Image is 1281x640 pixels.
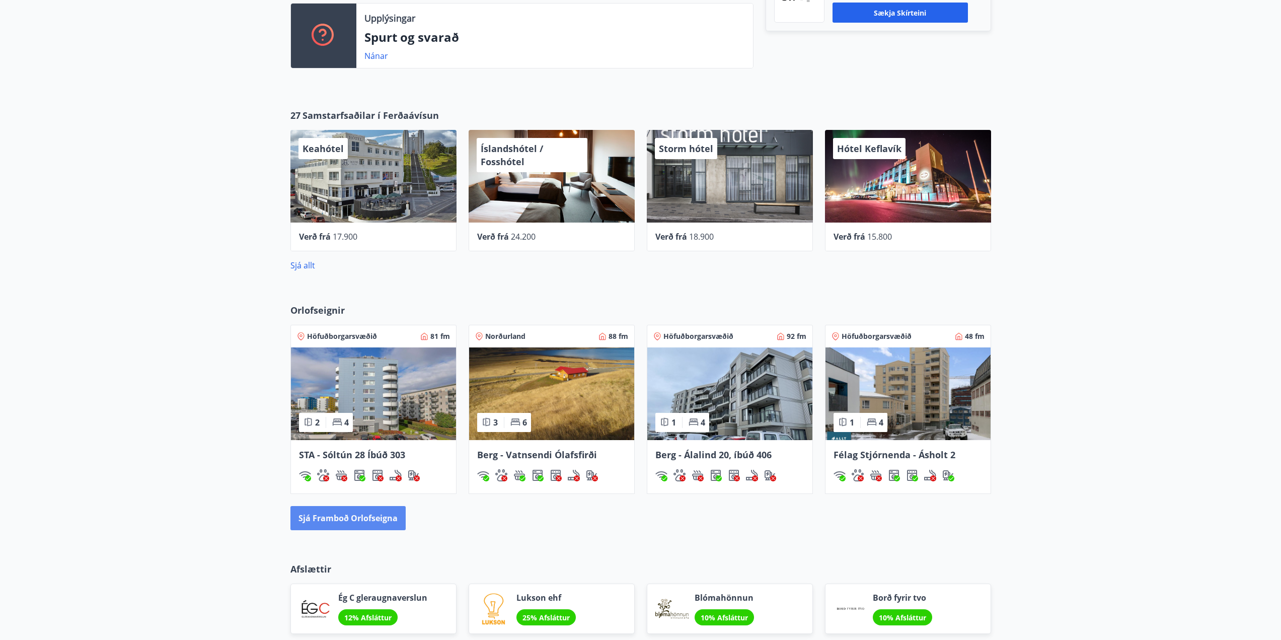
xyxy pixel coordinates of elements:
div: Þráðlaust net [299,469,311,481]
span: 4 [879,417,883,428]
a: Sjá allt [290,260,315,271]
span: Norðurland [485,331,525,341]
img: pxcaIm5dSOV3FS4whs1soiYWTwFQvksT25a9J10C.svg [673,469,686,481]
img: QNIUl6Cv9L9rHgMXwuzGLuiJOj7RKqxk9mBFPqjq.svg [568,469,580,481]
span: 17.900 [333,231,357,242]
span: 25% Afsláttur [522,613,570,622]
img: pxcaIm5dSOV3FS4whs1soiYWTwFQvksT25a9J10C.svg [852,469,864,481]
img: nH7E6Gw2rvWFb8XaSdRp44dhkQaj4PJkOoRYItBQ.svg [586,469,598,481]
img: Paella dish [469,347,634,440]
span: Orlofseignir [290,304,345,317]
div: Hleðslustöð fyrir rafbíla [408,469,420,481]
img: QNIUl6Cv9L9rHgMXwuzGLuiJOj7RKqxk9mBFPqjq.svg [924,469,936,481]
span: Blómahönnun [695,592,754,603]
span: 48 fm [965,331,985,341]
img: Paella dish [291,347,456,440]
div: Heitur pottur [870,469,882,481]
img: Dl16BY4EX9PAW649lg1C3oBuIaAsR6QVDQBO2cTm.svg [353,469,365,481]
span: Höfuðborgarsvæðið [307,331,377,341]
span: 10% Afsláttur [879,613,926,622]
span: Íslandshótel / Fosshótel [481,143,543,168]
div: Hleðslustöð fyrir rafbíla [586,469,598,481]
span: 3 [493,417,498,428]
span: STA - Sóltún 28 Íbúð 303 [299,449,405,461]
div: Gæludýr [852,469,864,481]
span: Keahótel [303,143,344,155]
img: nH7E6Gw2rvWFb8XaSdRp44dhkQaj4PJkOoRYItBQ.svg [942,469,954,481]
p: Upplýsingar [364,12,415,25]
div: Þráðlaust net [655,469,667,481]
p: Afslættir [290,562,991,576]
a: Nánar [364,50,388,61]
img: HJRyFFsYp6qjeUYhR4dAD8CaCEsnIFYZ05miwXoh.svg [477,469,489,481]
img: Paella dish [825,347,991,440]
img: h89QDIuHlAdpqTriuIvuEWkTH976fOgBEOOeu1mi.svg [870,469,882,481]
span: Höfuðborgarsvæðið [842,331,912,341]
span: 88 fm [609,331,628,341]
img: hddCLTAnxqFUMr1fxmbGG8zWilo2syolR0f9UjPn.svg [906,469,918,481]
img: QNIUl6Cv9L9rHgMXwuzGLuiJOj7RKqxk9mBFPqjq.svg [390,469,402,481]
img: Dl16BY4EX9PAW649lg1C3oBuIaAsR6QVDQBO2cTm.svg [532,469,544,481]
span: Borð fyrir tvo [873,592,932,603]
span: 15.800 [867,231,892,242]
div: Þráðlaust net [834,469,846,481]
div: Reykingar / Vape [924,469,936,481]
div: Þvottavél [532,469,544,481]
span: Storm hótel [659,143,713,155]
p: Spurt og svarað [364,29,745,46]
img: pxcaIm5dSOV3FS4whs1soiYWTwFQvksT25a9J10C.svg [495,469,507,481]
div: Þvottavél [710,469,722,481]
span: Verð frá [299,231,331,242]
div: Þvottavél [353,469,365,481]
img: hddCLTAnxqFUMr1fxmbGG8zWilo2syolR0f9UjPn.svg [728,469,740,481]
img: Paella dish [647,347,812,440]
div: Reykingar / Vape [746,469,758,481]
div: Gæludýr [495,469,507,481]
div: Heitur pottur [692,469,704,481]
img: Dl16BY4EX9PAW649lg1C3oBuIaAsR6QVDQBO2cTm.svg [710,469,722,481]
img: nH7E6Gw2rvWFb8XaSdRp44dhkQaj4PJkOoRYItBQ.svg [764,469,776,481]
div: Hleðslustöð fyrir rafbíla [942,469,954,481]
span: 4 [344,417,349,428]
span: Verð frá [834,231,865,242]
div: Gæludýr [673,469,686,481]
div: Þurrkari [906,469,918,481]
div: Þurrkari [371,469,384,481]
img: h89QDIuHlAdpqTriuIvuEWkTH976fOgBEOOeu1mi.svg [513,469,525,481]
img: HJRyFFsYp6qjeUYhR4dAD8CaCEsnIFYZ05miwXoh.svg [299,469,311,481]
span: Ég C gleraugnaverslun [338,592,427,603]
div: Þráðlaust net [477,469,489,481]
div: Reykingar / Vape [568,469,580,481]
span: 4 [701,417,705,428]
span: 24.200 [511,231,536,242]
img: QNIUl6Cv9L9rHgMXwuzGLuiJOj7RKqxk9mBFPqjq.svg [746,469,758,481]
span: 10% Afsláttur [701,613,748,622]
div: Hleðslustöð fyrir rafbíla [764,469,776,481]
span: Samstarfsaðilar í Ferðaávísun [303,109,439,122]
span: Félag Stjórnenda - Ásholt 2 [834,449,955,461]
div: Heitur pottur [335,469,347,481]
span: Hótel Keflavík [837,143,901,155]
span: 92 fm [787,331,806,341]
span: 1 [850,417,854,428]
img: Dl16BY4EX9PAW649lg1C3oBuIaAsR6QVDQBO2cTm.svg [888,469,900,481]
span: Verð frá [655,231,687,242]
span: 6 [522,417,527,428]
img: hddCLTAnxqFUMr1fxmbGG8zWilo2syolR0f9UjPn.svg [550,469,562,481]
span: Berg - Vatnsendi Ólafsfirði [477,449,597,461]
span: 18.900 [689,231,714,242]
span: Verð frá [477,231,509,242]
span: 2 [315,417,320,428]
span: 12% Afsláttur [344,613,392,622]
img: h89QDIuHlAdpqTriuIvuEWkTH976fOgBEOOeu1mi.svg [335,469,347,481]
span: Berg - Álalind 20, íbúð 406 [655,449,772,461]
img: hddCLTAnxqFUMr1fxmbGG8zWilo2syolR0f9UjPn.svg [371,469,384,481]
span: 81 fm [430,331,450,341]
button: Sækja skírteini [833,3,968,23]
span: 27 [290,109,300,122]
img: h89QDIuHlAdpqTriuIvuEWkTH976fOgBEOOeu1mi.svg [692,469,704,481]
img: HJRyFFsYp6qjeUYhR4dAD8CaCEsnIFYZ05miwXoh.svg [655,469,667,481]
div: Þurrkari [550,469,562,481]
span: 1 [671,417,676,428]
div: Heitur pottur [513,469,525,481]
